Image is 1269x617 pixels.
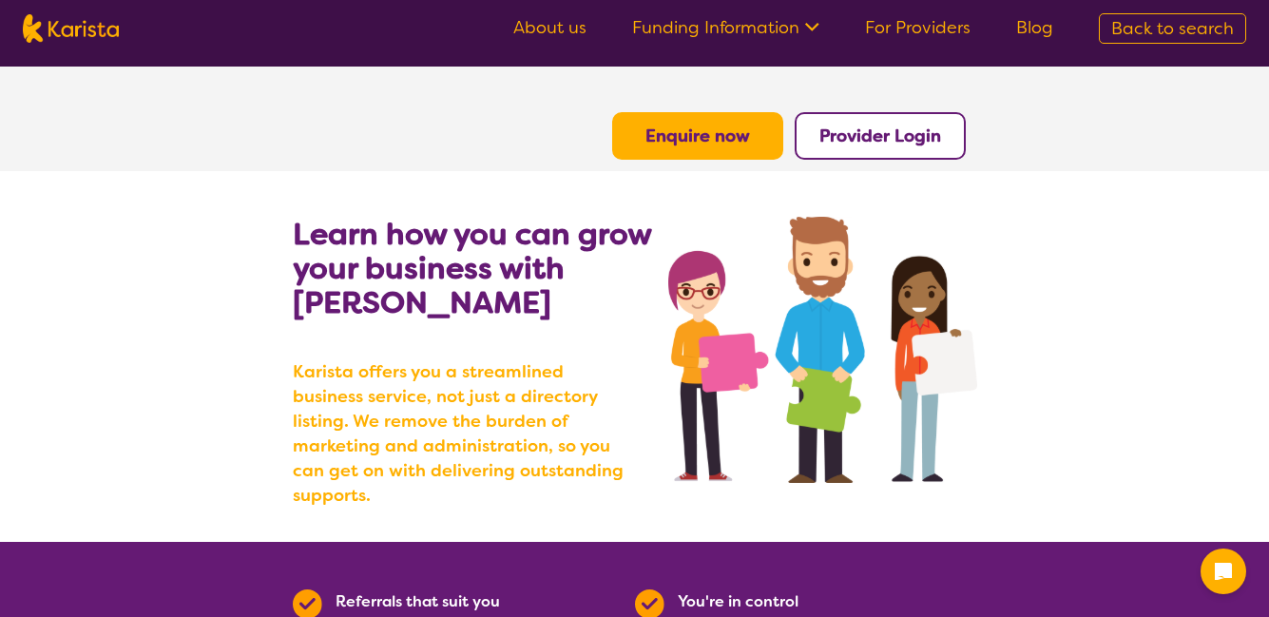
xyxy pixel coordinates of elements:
a: Back to search [1099,13,1246,44]
b: Learn how you can grow your business with [PERSON_NAME] [293,214,651,322]
a: For Providers [865,16,971,39]
a: About us [513,16,586,39]
a: Funding Information [632,16,819,39]
img: Karista logo [23,14,119,43]
span: Back to search [1111,17,1234,40]
a: Blog [1016,16,1053,39]
button: Enquire now [612,112,783,160]
b: Karista offers you a streamlined business service, not just a directory listing. We remove the bu... [293,359,635,508]
img: grow your business with Karista [668,217,976,483]
a: Enquire now [645,125,750,147]
b: Referrals that suit you [336,591,500,611]
a: Provider Login [819,125,941,147]
button: Provider Login [795,112,966,160]
b: You're in control [678,591,798,611]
